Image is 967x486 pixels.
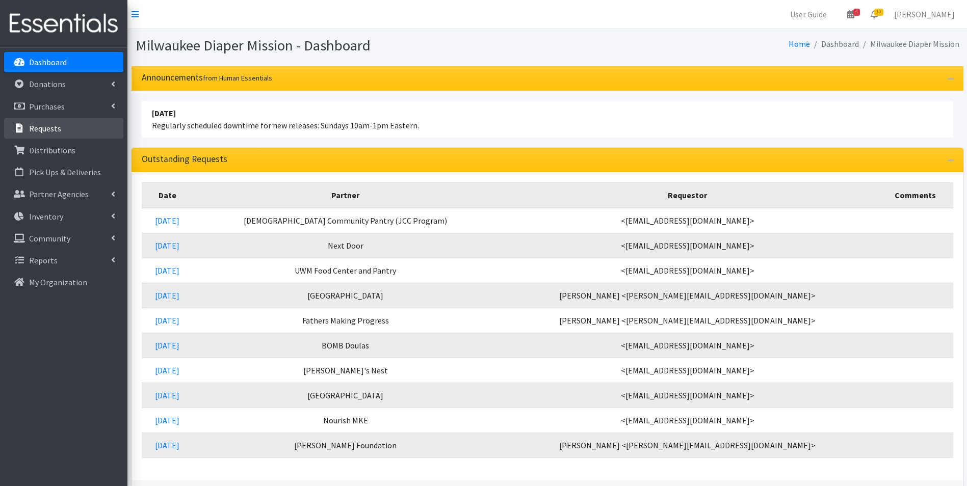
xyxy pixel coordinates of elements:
[498,283,877,308] td: [PERSON_NAME] <[PERSON_NAME][EMAIL_ADDRESS][DOMAIN_NAME]>
[29,233,70,244] p: Community
[29,255,58,265] p: Reports
[193,182,498,208] th: Partner
[193,433,498,457] td: [PERSON_NAME] Foundation
[29,57,67,67] p: Dashboard
[29,189,89,199] p: Partner Agencies
[155,440,179,450] a: [DATE]
[193,283,498,308] td: [GEOGRAPHIC_DATA]
[789,39,810,49] a: Home
[142,182,194,208] th: Date
[4,7,123,41] img: HumanEssentials
[4,118,123,139] a: Requests
[4,228,123,249] a: Community
[498,333,877,358] td: <[EMAIL_ADDRESS][DOMAIN_NAME]>
[152,108,176,118] strong: [DATE]
[4,74,123,94] a: Donations
[29,211,63,222] p: Inventory
[498,383,877,408] td: <[EMAIL_ADDRESS][DOMAIN_NAME]>
[29,101,65,112] p: Purchases
[193,208,498,233] td: [DEMOGRAPHIC_DATA] Community Pantry (JCC Program)
[839,4,863,24] a: 4
[498,408,877,433] td: <[EMAIL_ADDRESS][DOMAIN_NAME]>
[29,123,61,133] p: Requests
[29,145,75,155] p: Distributions
[4,206,123,227] a: Inventory
[874,9,883,16] span: 10
[142,101,953,138] li: Regularly scheduled downtime for new releases: Sundays 10am-1pm Eastern.
[29,79,66,89] p: Donations
[4,272,123,292] a: My Organization
[4,96,123,117] a: Purchases
[155,390,179,400] a: [DATE]
[498,182,877,208] th: Requestor
[29,277,87,287] p: My Organization
[782,4,835,24] a: User Guide
[29,167,101,177] p: Pick Ups & Deliveries
[193,358,498,383] td: [PERSON_NAME]'s Nest
[155,240,179,251] a: [DATE]
[863,4,886,24] a: 10
[498,433,877,457] td: [PERSON_NAME] <[PERSON_NAME][EMAIL_ADDRESS][DOMAIN_NAME]>
[193,258,498,283] td: UWM Food Center and Pantry
[155,290,179,301] a: [DATE]
[155,415,179,425] a: [DATE]
[193,233,498,258] td: Next Door
[193,383,498,408] td: [GEOGRAPHIC_DATA]
[4,184,123,204] a: Partner Agencies
[498,233,877,258] td: <[EMAIL_ADDRESS][DOMAIN_NAME]>
[859,37,959,51] li: Milwaukee Diaper Mission
[136,37,544,55] h1: Milwaukee Diaper Mission - Dashboard
[142,154,227,165] h3: Outstanding Requests
[4,250,123,271] a: Reports
[853,9,860,16] span: 4
[498,208,877,233] td: <[EMAIL_ADDRESS][DOMAIN_NAME]>
[4,162,123,182] a: Pick Ups & Deliveries
[155,215,179,226] a: [DATE]
[4,52,123,72] a: Dashboard
[498,258,877,283] td: <[EMAIL_ADDRESS][DOMAIN_NAME]>
[810,37,859,51] li: Dashboard
[498,358,877,383] td: <[EMAIL_ADDRESS][DOMAIN_NAME]>
[193,408,498,433] td: Nourish MKE
[4,140,123,160] a: Distributions
[155,365,179,375] a: [DATE]
[155,340,179,350] a: [DATE]
[193,333,498,358] td: BOMB Doulas
[498,308,877,333] td: [PERSON_NAME] <[PERSON_NAME][EMAIL_ADDRESS][DOMAIN_NAME]>
[877,182,953,208] th: Comments
[203,73,272,83] small: from Human Essentials
[193,308,498,333] td: Fathers Making Progress
[155,265,179,276] a: [DATE]
[155,315,179,326] a: [DATE]
[886,4,963,24] a: [PERSON_NAME]
[142,72,272,83] h3: Announcements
